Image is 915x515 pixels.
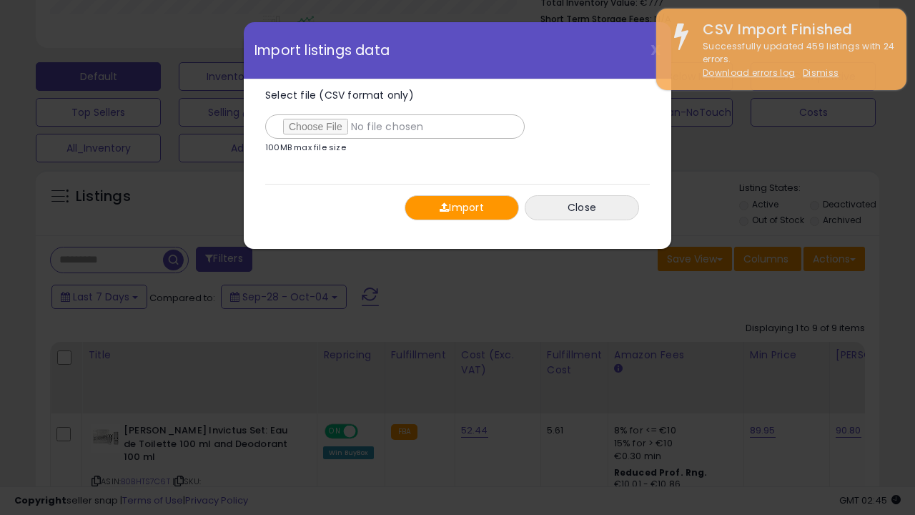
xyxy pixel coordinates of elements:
button: Import [405,195,519,220]
button: Close [525,195,639,220]
span: Select file (CSV format only) [265,88,414,102]
span: X [651,40,661,60]
a: Download errors log [703,67,795,79]
div: Successfully updated 459 listings with 24 errors. [692,40,896,80]
p: 100MB max file size [265,144,346,152]
u: Dismiss [803,67,839,79]
span: Import listings data [254,44,390,57]
div: CSV Import Finished [692,19,896,40]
